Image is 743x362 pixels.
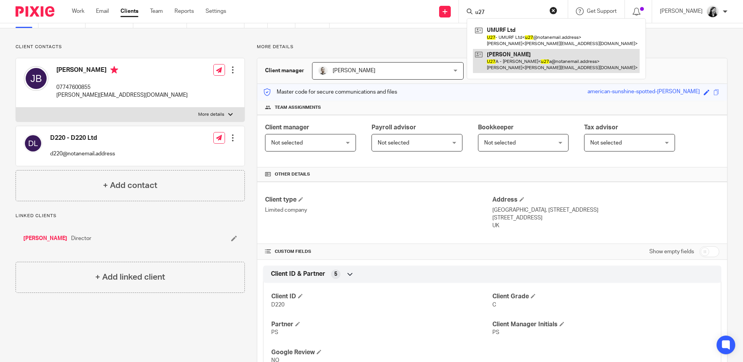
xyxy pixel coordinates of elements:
span: D220 [271,302,284,308]
h4: Client type [265,196,492,204]
label: Show empty fields [649,248,694,256]
p: [GEOGRAPHIC_DATA], [STREET_ADDRESS] [492,206,719,214]
span: Not selected [590,140,622,146]
p: Client contacts [16,44,245,50]
span: Not selected [378,140,409,146]
input: Search [474,9,544,16]
h4: Client ID [271,292,492,301]
p: d220@notanemail.address [50,150,115,158]
span: PS [271,330,278,335]
a: Email [96,7,109,15]
p: Master code for secure communications and files [263,88,397,96]
h4: Address [492,196,719,204]
p: Linked clients [16,213,245,219]
a: Settings [206,7,226,15]
span: Director [71,235,91,242]
h4: Partner [271,320,492,329]
img: Pixie [16,6,54,17]
span: Tax advisor [584,124,618,131]
p: Limited company [265,206,492,214]
h4: + Add linked client [95,271,165,283]
p: [PERSON_NAME][EMAIL_ADDRESS][DOMAIN_NAME] [56,91,188,99]
span: Not selected [271,140,303,146]
span: Client manager [265,124,309,131]
h4: + Add contact [103,179,157,191]
span: Not selected [484,140,516,146]
div: american-sunshine-spotted-[PERSON_NAME] [588,88,700,97]
a: [PERSON_NAME] [23,235,67,242]
button: Clear [549,7,557,14]
h3: Client manager [265,67,304,75]
h4: Google Review [271,348,492,357]
img: PS.png [318,66,328,75]
span: [PERSON_NAME] [333,68,375,73]
h4: [PERSON_NAME] [56,66,188,76]
p: UK [492,222,719,230]
h4: CUSTOM FIELDS [265,249,492,255]
span: 5 [334,270,337,278]
img: svg%3E [24,134,42,153]
span: C [492,302,496,308]
a: Work [72,7,84,15]
i: Primary [110,66,118,74]
a: Clients [120,7,138,15]
p: More details [198,111,224,118]
p: 07747600855 [56,84,188,91]
h4: D220 - D220 Ltd [50,134,115,142]
a: Reports [174,7,194,15]
span: Bookkeeper [478,124,514,131]
h4: Client Manager Initials [492,320,713,329]
span: Get Support [587,9,617,14]
p: More details [257,44,727,50]
span: Other details [275,171,310,178]
span: PS [492,330,499,335]
span: Team assignments [275,104,321,111]
img: svg%3E [24,66,49,91]
span: Client ID & Partner [271,270,325,278]
p: [STREET_ADDRESS] [492,214,719,222]
img: Helen_2025.jpg [706,5,719,18]
p: [PERSON_NAME] [660,7,703,15]
a: Team [150,7,163,15]
span: Payroll advisor [371,124,416,131]
h4: Client Grade [492,292,713,301]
